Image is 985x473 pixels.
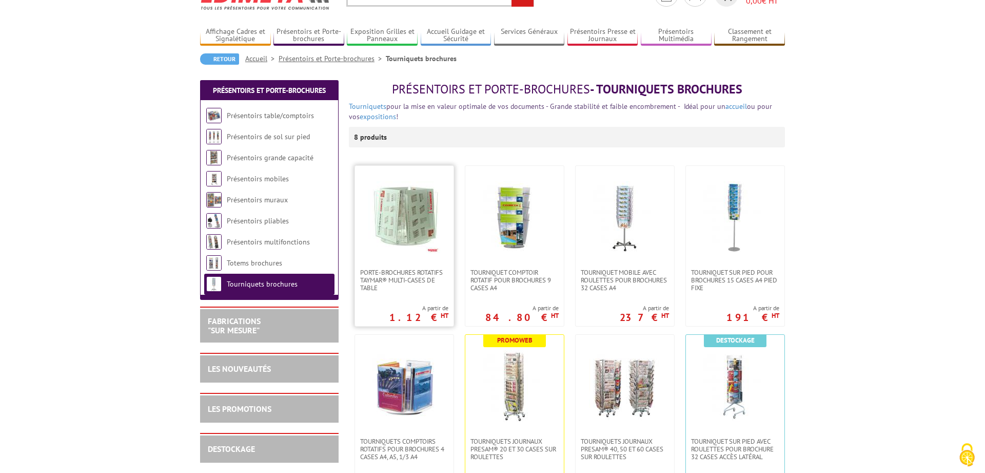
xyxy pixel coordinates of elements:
[355,438,454,461] a: Tourniquets comptoirs rotatifs pour brochures 4 Cases A4, A5, 1/3 A4
[227,153,313,162] a: Présentoirs grande capacité
[686,438,784,461] a: Tourniquet sur pied avec roulettes pour brochure 32 cases accès latéral
[208,316,261,335] a: FABRICATIONS"Sur Mesure"
[355,269,454,292] a: Porte-Brochures Rotatifs Taymar® Multi-cases de table
[389,304,448,312] span: A partir de
[714,27,785,44] a: Classement et Rangement
[227,132,310,141] a: Présentoirs de sol sur pied
[208,444,255,454] a: DESTOCKAGE
[386,53,457,64] li: Tourniquets brochures
[200,27,271,44] a: Affichage Cadres et Signalétique
[206,276,222,292] img: Tourniquets brochures
[368,350,440,422] img: Tourniquets comptoirs rotatifs pour brochures 4 Cases A4, A5, 1/3 A4
[227,174,289,183] a: Présentoirs mobiles
[206,255,222,271] img: Totems brochures
[725,102,747,111] a: accueil
[661,311,669,320] sup: HT
[465,269,564,292] a: Tourniquet comptoir rotatif pour brochures 9 cases A4
[699,181,771,253] img: Tourniquet sur pied pour brochures 15 cases A4 Pied fixe
[206,150,222,165] img: Présentoirs grande capacité
[589,181,661,253] img: Tourniquet mobile avec roulettes pour brochures 32 cases A4
[485,304,559,312] span: A partir de
[581,269,669,292] span: Tourniquet mobile avec roulettes pour brochures 32 cases A4
[581,438,669,461] span: Tourniquets journaux Presam® 40, 50 et 60 cases sur roulettes
[227,111,314,120] a: Présentoirs table/comptoirs
[949,438,985,473] button: Cookies (fenêtre modale)
[699,350,771,422] img: Tourniquet sur pied avec roulettes pour brochure 32 cases accès latéral
[360,112,396,121] a: expositions
[349,83,785,96] h1: - Tourniquets brochures
[470,269,559,292] span: Tourniquet comptoir rotatif pour brochures 9 cases A4
[227,258,282,268] a: Totems brochures
[206,171,222,186] img: Présentoirs mobiles
[389,314,448,320] p: 1.12 €
[349,102,386,111] a: Tourniquets
[368,181,440,253] img: Porte-Brochures Rotatifs Taymar® Multi-cases de table
[213,86,326,95] a: Présentoirs et Porte-brochures
[245,54,279,63] a: Accueil
[421,27,491,44] a: Accueil Guidage et Sécurité
[726,314,779,320] p: 191 €
[392,81,590,97] span: Présentoirs et Porte-brochures
[208,404,271,414] a: LES PROMOTIONS
[589,350,661,422] img: Tourniquets journaux Presam® 40, 50 et 60 cases sur roulettes
[227,279,298,289] a: Tourniquets brochures
[347,27,418,44] a: Exposition Grilles et Panneaux
[691,269,779,292] span: Tourniquet sur pied pour brochures 15 cases A4 Pied fixe
[479,350,550,422] img: Tourniquets journaux Presam® 20 et 30 cases sur roulettes
[726,304,779,312] span: A partir de
[206,108,222,123] img: Présentoirs table/comptoirs
[479,181,550,253] img: Tourniquet comptoir rotatif pour brochures 9 cases A4
[494,27,565,44] a: Services Généraux
[441,311,448,320] sup: HT
[686,269,784,292] a: Tourniquet sur pied pour brochures 15 cases A4 Pied fixe
[206,129,222,144] img: Présentoirs de sol sur pied
[954,442,980,468] img: Cookies (fenêtre modale)
[349,102,772,121] font: pour la mise en valeur optimale de vos documents - Grande stabilité et faible encombrement - Idéa...
[200,53,239,65] a: Retour
[465,438,564,461] a: Tourniquets journaux Presam® 20 et 30 cases sur roulettes
[206,213,222,229] img: Présentoirs pliables
[208,364,271,374] a: LES NOUVEAUTÉS
[279,54,386,63] a: Présentoirs et Porte-brochures
[360,269,448,292] span: Porte-Brochures Rotatifs Taymar® Multi-cases de table
[716,336,755,345] b: Destockage
[551,311,559,320] sup: HT
[227,237,310,247] a: Présentoirs multifonctions
[354,127,392,147] p: 8 produits
[485,314,559,320] p: 84.80 €
[227,216,289,225] a: Présentoirs pliables
[576,438,674,461] a: Tourniquets journaux Presam® 40, 50 et 60 cases sur roulettes
[641,27,712,44] a: Présentoirs Multimédia
[227,195,288,204] a: Présentoirs muraux
[497,336,533,345] b: Promoweb
[772,311,779,320] sup: HT
[273,27,344,44] a: Présentoirs et Porte-brochures
[620,314,669,320] p: 237 €
[206,192,222,207] img: Présentoirs muraux
[620,304,669,312] span: A partir de
[567,27,638,44] a: Présentoirs Presse et Journaux
[360,438,448,461] span: Tourniquets comptoirs rotatifs pour brochures 4 Cases A4, A5, 1/3 A4
[470,438,559,461] span: Tourniquets journaux Presam® 20 et 30 cases sur roulettes
[691,438,779,461] span: Tourniquet sur pied avec roulettes pour brochure 32 cases accès latéral
[206,234,222,250] img: Présentoirs multifonctions
[576,269,674,292] a: Tourniquet mobile avec roulettes pour brochures 32 cases A4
